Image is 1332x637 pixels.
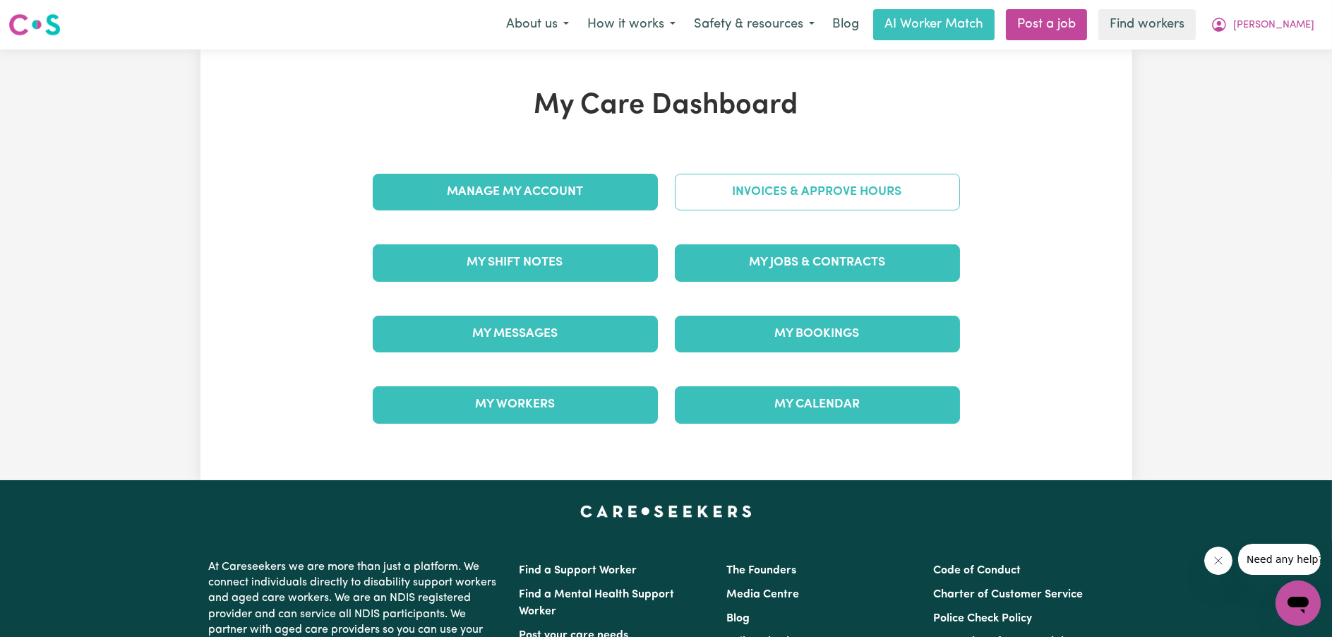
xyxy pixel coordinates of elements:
a: Manage My Account [373,174,658,210]
a: Charter of Customer Service [933,589,1083,600]
a: My Messages [373,316,658,352]
a: Find a Mental Health Support Worker [520,589,675,617]
span: [PERSON_NAME] [1233,18,1314,33]
a: Blog [824,9,868,40]
a: Code of Conduct [933,565,1021,576]
iframe: Close message [1204,547,1232,575]
button: About us [497,10,578,40]
a: The Founders [726,565,796,576]
a: Find a Support Worker [520,565,637,576]
a: Blog [726,613,750,624]
button: How it works [578,10,685,40]
a: Careseekers home page [580,506,752,517]
a: My Jobs & Contracts [675,244,960,281]
iframe: Message from company [1238,544,1321,575]
a: Post a job [1006,9,1087,40]
span: Need any help? [8,10,85,21]
h1: My Care Dashboard [364,89,968,123]
button: Safety & resources [685,10,824,40]
a: My Bookings [675,316,960,352]
img: Careseekers logo [8,12,61,37]
a: Police Check Policy [933,613,1032,624]
a: Careseekers logo [8,8,61,41]
a: Invoices & Approve Hours [675,174,960,210]
a: Find workers [1098,9,1196,40]
button: My Account [1201,10,1324,40]
a: My Calendar [675,386,960,423]
iframe: Button to launch messaging window [1276,581,1321,626]
a: My Workers [373,386,658,423]
a: Media Centre [726,589,799,600]
a: My Shift Notes [373,244,658,281]
a: AI Worker Match [873,9,995,40]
